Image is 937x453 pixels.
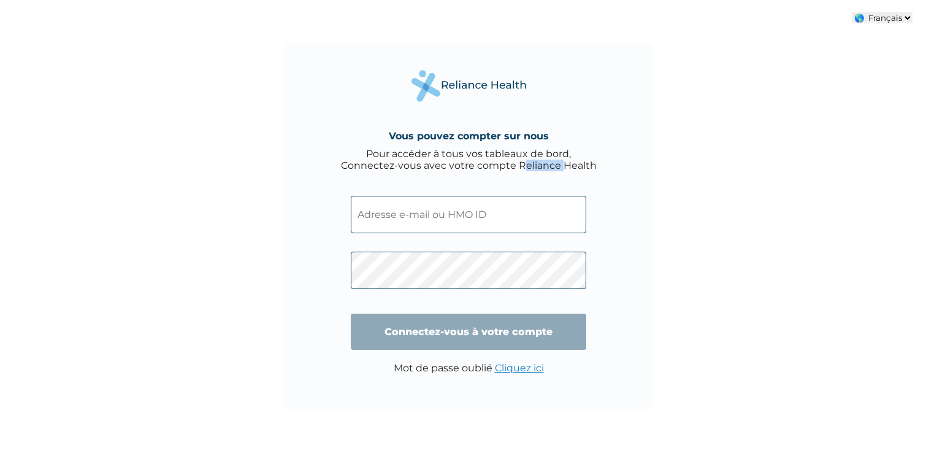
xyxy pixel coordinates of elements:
input: Adresse e-mail ou HMO ID [351,196,586,233]
div: Pour accéder à tous vos tableaux de bord, Connectez-vous avec votre compte Reliance Health [341,148,597,171]
a: Cliquez ici [495,362,544,374]
h4: Vous pouvez compter sur nous [389,130,549,142]
input: Connectez-vous à votre compte [351,314,586,350]
img: Logo de Reliance Health [407,67,530,106]
p: Mot de passe oublié [394,362,544,374]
